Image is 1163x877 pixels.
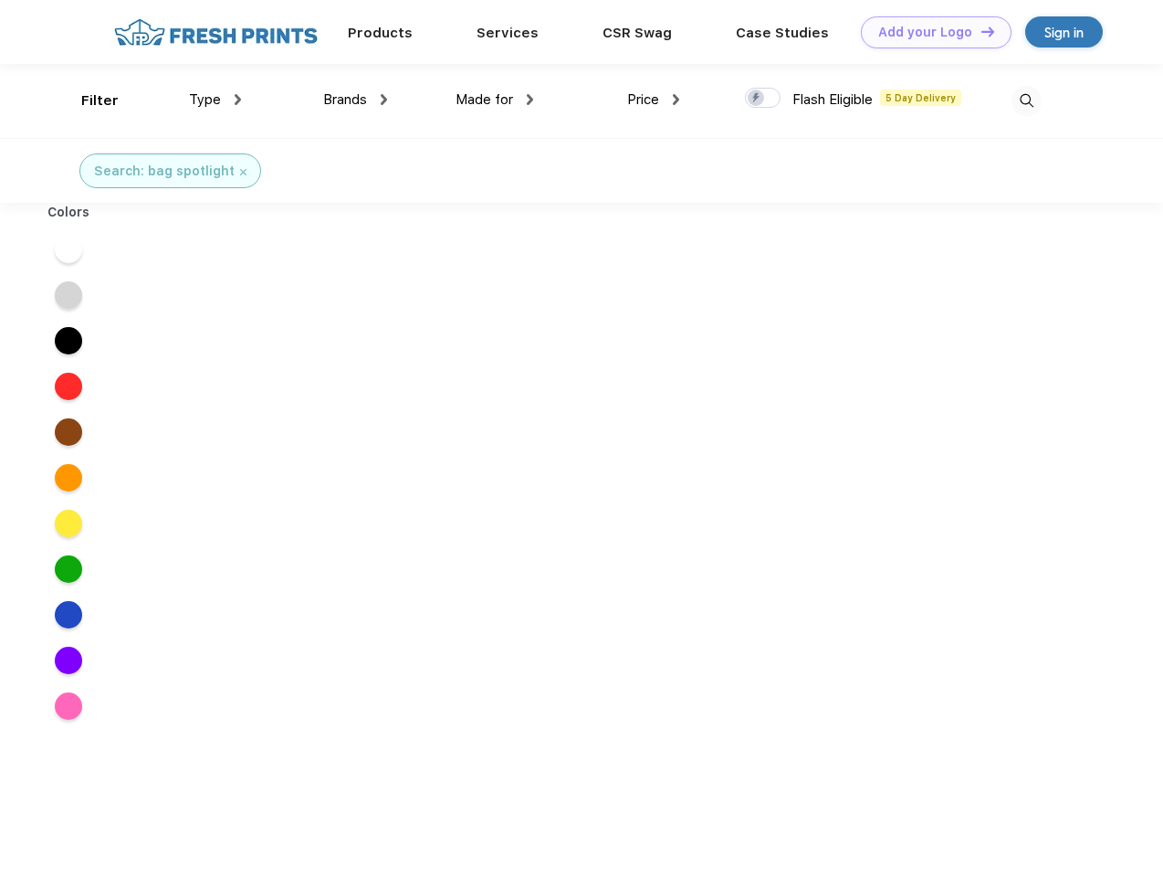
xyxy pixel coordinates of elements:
[527,94,533,105] img: dropdown.png
[456,91,513,108] span: Made for
[1044,22,1084,43] div: Sign in
[34,203,104,222] div: Colors
[981,26,994,37] img: DT
[792,91,873,108] span: Flash Eligible
[1025,16,1103,48] a: Sign in
[189,91,221,108] span: Type
[381,94,387,105] img: dropdown.png
[673,94,679,105] img: dropdown.png
[94,162,235,181] div: Search: bag spotlight
[880,90,961,106] span: 5 Day Delivery
[235,94,241,105] img: dropdown.png
[878,25,972,40] div: Add your Logo
[1011,86,1042,116] img: desktop_search.svg
[627,91,659,108] span: Price
[240,169,246,175] img: filter_cancel.svg
[323,91,367,108] span: Brands
[109,16,323,48] img: fo%20logo%202.webp
[81,90,119,111] div: Filter
[348,25,413,41] a: Products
